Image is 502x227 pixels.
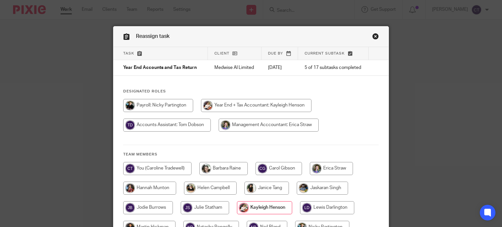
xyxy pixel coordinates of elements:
span: Client [214,52,229,55]
p: [DATE] [268,64,292,71]
h4: Team members [123,152,379,157]
td: 5 of 17 subtasks completed [298,60,369,76]
span: Reassign task [136,34,170,39]
h4: Designated Roles [123,89,379,94]
span: Task [123,52,134,55]
span: Current subtask [305,52,345,55]
span: Due by [268,52,283,55]
a: Close this dialog window [372,33,379,42]
p: Medwise AI Limited [214,64,255,71]
span: Year End Accounts and Tax Return [123,66,197,70]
